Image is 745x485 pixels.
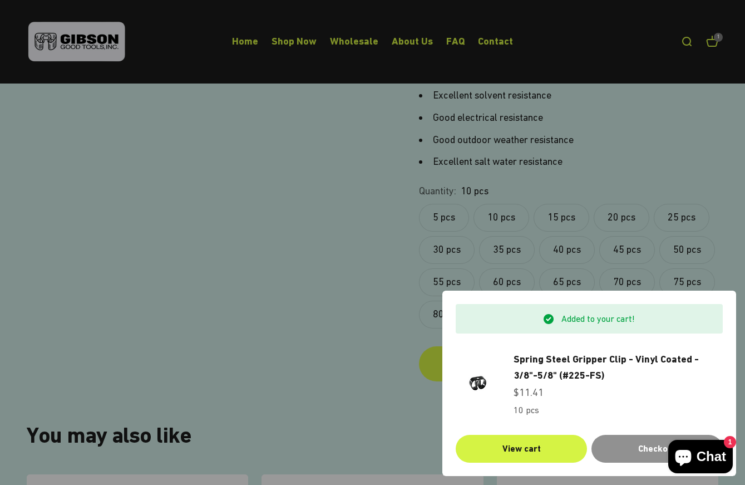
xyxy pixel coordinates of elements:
inbox-online-store-chat: Shopify online store chat [665,440,736,476]
img: Gripper clip, made & shipped from the USA! [456,362,500,406]
button: Checkout [591,435,723,463]
p: 10 pcs [514,403,723,418]
a: View cart [456,435,587,463]
a: Spring Steel Gripper Clip - Vinyl Coated - 3/8"-5/8" (#225-FS) [514,351,723,384]
div: Added to your cart! [456,304,723,334]
div: Checkout [605,442,709,456]
sale-price: $11.41 [514,385,544,401]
